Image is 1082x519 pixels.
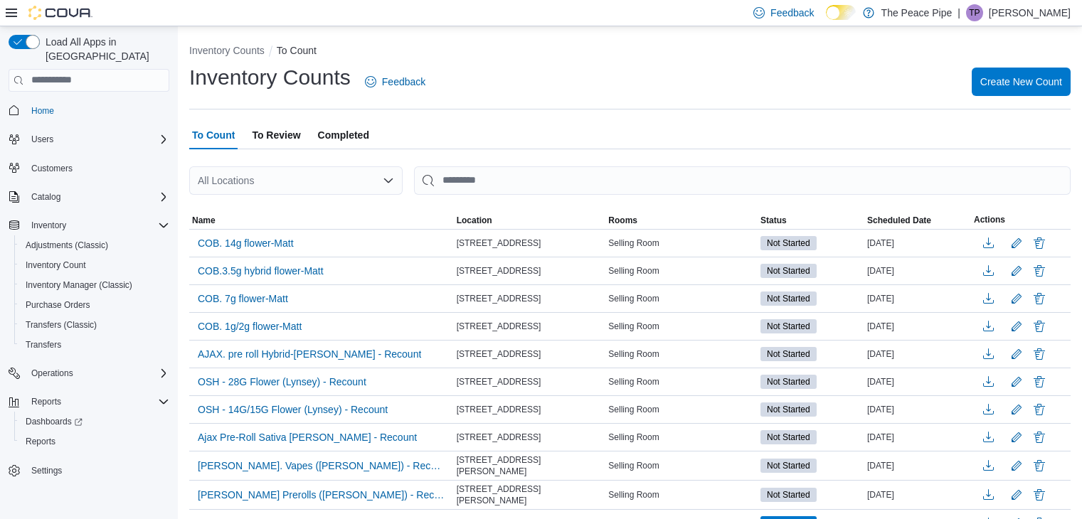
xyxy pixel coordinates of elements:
[1008,455,1025,476] button: Edit count details
[26,217,169,234] span: Inventory
[1031,373,1048,390] button: Delete
[457,432,541,443] span: [STREET_ADDRESS]
[1008,484,1025,505] button: Edit count details
[608,215,637,226] span: Rooms
[457,265,541,277] span: [STREET_ADDRESS]
[26,160,78,177] a: Customers
[867,215,931,226] span: Scheduled Date
[457,404,541,415] span: [STREET_ADDRESS]
[14,295,175,315] button: Purchase Orders
[14,335,175,355] button: Transfers
[457,237,541,249] span: [STREET_ADDRESS]
[28,6,92,20] img: Cova
[198,430,417,444] span: Ajax Pre-Roll Sativa [PERSON_NAME] - Recount
[198,459,445,473] span: [PERSON_NAME]. Vapes ([PERSON_NAME]) - Recount
[26,188,66,205] button: Catalog
[1031,486,1048,503] button: Delete
[192,215,216,226] span: Name
[20,336,67,353] a: Transfers
[974,214,1005,225] span: Actions
[3,363,175,383] button: Operations
[605,429,758,446] div: Selling Room
[192,316,307,337] button: COB. 1g/2g flower-Matt
[40,35,169,63] span: Load All Apps in [GEOGRAPHIC_DATA]
[20,257,169,274] span: Inventory Count
[20,413,169,430] span: Dashboards
[457,321,541,332] span: [STREET_ADDRESS]
[457,376,541,387] span: [STREET_ADDRESS]
[457,293,541,304] span: [STREET_ADDRESS]
[14,275,175,295] button: Inventory Manager (Classic)
[20,316,102,333] a: Transfers (Classic)
[767,348,810,360] span: Not Started
[605,262,758,279] div: Selling Room
[1031,401,1048,418] button: Delete
[767,292,810,305] span: Not Started
[767,264,810,277] span: Not Started
[20,257,92,274] a: Inventory Count
[864,346,971,363] div: [DATE]
[31,465,62,476] span: Settings
[20,277,138,294] a: Inventory Manager (Classic)
[760,402,817,417] span: Not Started
[864,429,971,446] div: [DATE]
[26,159,169,177] span: Customers
[1031,290,1048,307] button: Delete
[26,188,169,205] span: Catalog
[26,279,132,291] span: Inventory Manager (Classic)
[1031,346,1048,363] button: Delete
[605,373,758,390] div: Selling Room
[1008,232,1025,254] button: Edit count details
[26,365,169,382] span: Operations
[192,399,393,420] button: OSH - 14G/15G Flower (Lynsey) - Recount
[26,393,169,410] span: Reports
[760,215,787,226] span: Status
[26,365,79,382] button: Operations
[20,433,61,450] a: Reports
[969,4,980,21] span: TP
[252,121,300,149] span: To Review
[26,416,83,427] span: Dashboards
[767,431,810,444] span: Not Started
[20,296,96,314] a: Purchase Orders
[980,75,1062,89] span: Create New Count
[20,296,169,314] span: Purchase Orders
[760,264,817,278] span: Not Started
[26,217,72,234] button: Inventory
[1031,429,1048,446] button: Delete
[20,277,169,294] span: Inventory Manager (Classic)
[359,68,431,96] a: Feedback
[3,187,175,207] button: Catalog
[198,488,445,502] span: [PERSON_NAME] Prerolls ([PERSON_NAME]) - Recount
[760,459,817,473] span: Not Started
[31,396,61,407] span: Reports
[192,427,423,448] button: Ajax Pre-Roll Sativa [PERSON_NAME] - Recount
[189,63,351,92] h1: Inventory Counts
[826,5,856,20] input: Dark Mode
[14,315,175,335] button: Transfers (Classic)
[1008,288,1025,309] button: Edit count details
[760,236,817,250] span: Not Started
[192,232,299,254] button: COB. 14g flower-Matt
[605,401,758,418] div: Selling Room
[1008,343,1025,365] button: Edit count details
[1008,371,1025,392] button: Edit count details
[26,436,55,447] span: Reports
[14,255,175,275] button: Inventory Count
[758,212,864,229] button: Status
[760,347,817,361] span: Not Started
[767,320,810,333] span: Not Started
[864,262,971,279] div: [DATE]
[14,235,175,255] button: Adjustments (Classic)
[605,290,758,307] div: Selling Room
[192,455,451,476] button: [PERSON_NAME]. Vapes ([PERSON_NAME]) - Recount
[760,319,817,333] span: Not Started
[198,347,421,361] span: AJAX. pre roll Hybrid-[PERSON_NAME] - Recount
[1031,457,1048,474] button: Delete
[198,319,302,333] span: COB. 1g/2g flower-Matt
[760,375,817,389] span: Not Started
[605,318,758,335] div: Selling Room
[864,318,971,335] div: [DATE]
[26,339,61,351] span: Transfers
[26,462,68,479] a: Settings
